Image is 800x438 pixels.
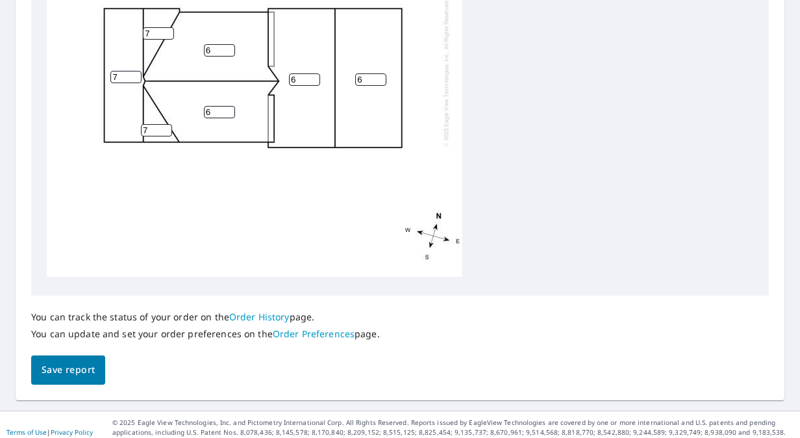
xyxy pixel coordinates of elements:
a: Terms of Use [6,428,47,437]
p: | [6,428,93,436]
p: You can track the status of your order on the page. [31,311,380,323]
p: You can update and set your order preferences on the page. [31,328,380,340]
span: Save report [42,362,95,378]
a: Order Preferences [273,328,355,340]
a: Privacy Policy [51,428,93,437]
button: Save report [31,355,105,385]
a: Order History [229,311,290,323]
